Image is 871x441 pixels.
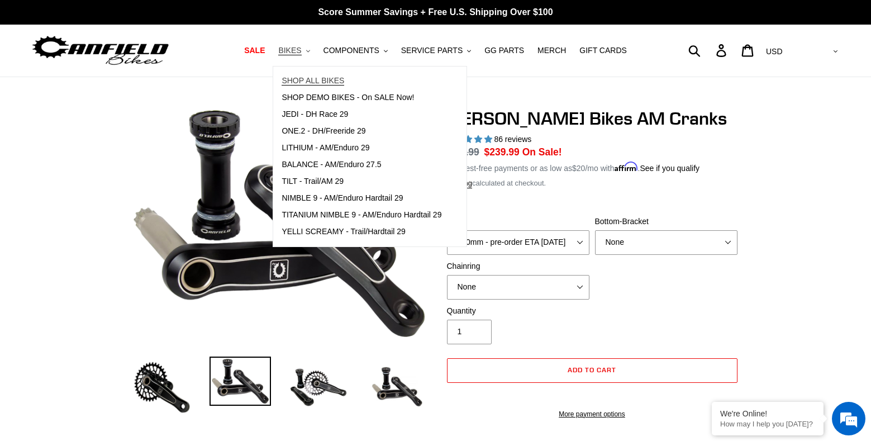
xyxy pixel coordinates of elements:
[366,357,427,418] img: Load image into Gallery viewer, CANFIELD-AM_DH-CRANKS
[720,409,815,418] div: We're Online!
[273,157,450,173] a: BALANCE - AM/Enduro 27.5
[273,43,315,58] button: BIKES
[31,33,170,68] img: Canfield Bikes
[522,145,562,159] span: On Sale!
[444,108,740,129] h1: [PERSON_NAME] Bikes AM Cranks
[444,146,479,158] s: $249.99
[572,164,585,173] span: $20
[282,160,381,169] span: BALANCE - AM/Enduro 27.5
[282,126,365,136] span: ONE.2 - DH/Freeride 29
[273,89,450,106] a: SHOP DEMO BIKES - On SALE Now!
[444,135,494,144] span: 4.97 stars
[239,43,270,58] a: SALE
[273,173,450,190] a: TILT - Trail/AM 29
[447,216,589,227] label: Size
[579,46,627,55] span: GIFT CARDS
[537,46,566,55] span: MERCH
[484,146,520,158] span: $239.99
[401,46,463,55] span: SERVICE PARTS
[323,46,379,55] span: COMPONENTS
[694,38,723,63] input: Search
[444,160,700,174] p: 4 interest-free payments or as low as /mo with .
[273,123,450,140] a: ONE.2 - DH/Freeride 29
[447,358,737,383] button: Add to cart
[484,46,524,55] span: GG PARTS
[595,216,737,227] label: Bottom-Bracket
[574,43,632,58] a: GIFT CARDS
[282,110,348,119] span: JEDI - DH Race 29
[532,43,572,58] a: MERCH
[615,162,638,172] span: Affirm
[288,357,349,418] img: Load image into Gallery viewer, Canfield Bikes AM Cranks
[282,210,441,220] span: TITANIUM NIMBLE 9 - AM/Enduro Hardtail 29
[282,76,344,86] span: SHOP ALL BIKES
[479,43,530,58] a: GG PARTS
[444,178,740,189] div: calculated at checkout.
[210,357,271,406] img: Load image into Gallery viewer, Canfield Cranks
[447,260,589,272] label: Chainring
[396,43,477,58] button: SERVICE PARTS
[131,357,193,418] img: Load image into Gallery viewer, Canfield Bikes AM Cranks
[244,46,265,55] span: SALE
[273,106,450,123] a: JEDI - DH Race 29
[282,143,369,153] span: LITHIUM - AM/Enduro 29
[494,135,531,144] span: 86 reviews
[273,190,450,207] a: NIMBLE 9 - AM/Enduro Hardtail 29
[278,46,301,55] span: BIKES
[273,207,450,224] a: TITANIUM NIMBLE 9 - AM/Enduro Hardtail 29
[273,140,450,157] a: LITHIUM - AM/Enduro 29
[640,164,699,173] a: See if you qualify - Learn more about Affirm Financing (opens in modal)
[447,305,589,317] label: Quantity
[282,227,406,236] span: YELLI SCREAMY - Trail/Hardtail 29
[282,93,414,102] span: SHOP DEMO BIKES - On SALE Now!
[273,73,450,89] a: SHOP ALL BIKES
[273,224,450,240] a: YELLI SCREAMY - Trail/Hardtail 29
[318,43,393,58] button: COMPONENTS
[447,409,737,419] a: More payment options
[282,177,344,186] span: TILT - Trail/AM 29
[720,420,815,428] p: How may I help you today?
[568,366,616,374] span: Add to cart
[282,193,403,203] span: NIMBLE 9 - AM/Enduro Hardtail 29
